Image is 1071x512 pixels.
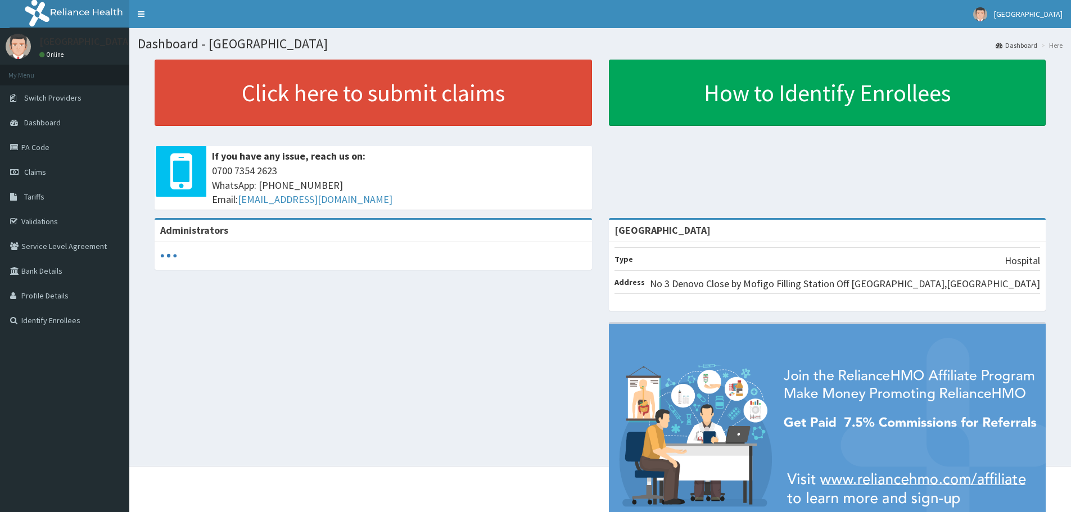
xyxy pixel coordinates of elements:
[996,40,1037,50] a: Dashboard
[138,37,1063,51] h1: Dashboard - [GEOGRAPHIC_DATA]
[212,164,586,207] span: 0700 7354 2623 WhatsApp: [PHONE_NUMBER] Email:
[1038,40,1063,50] li: Here
[24,93,82,103] span: Switch Providers
[650,277,1040,291] p: No 3 Denovo Close by Mofigo Filling Station Off [GEOGRAPHIC_DATA],[GEOGRAPHIC_DATA]
[24,117,61,128] span: Dashboard
[160,224,228,237] b: Administrators
[614,277,645,287] b: Address
[238,193,392,206] a: [EMAIL_ADDRESS][DOMAIN_NAME]
[155,60,592,126] a: Click here to submit claims
[994,9,1063,19] span: [GEOGRAPHIC_DATA]
[39,37,132,47] p: [GEOGRAPHIC_DATA]
[160,247,177,264] svg: audio-loading
[212,149,365,162] b: If you have any issue, reach us on:
[609,60,1046,126] a: How to Identify Enrollees
[973,7,987,21] img: User Image
[1005,253,1040,268] p: Hospital
[24,192,44,202] span: Tariffs
[24,167,46,177] span: Claims
[614,254,633,264] b: Type
[39,51,66,58] a: Online
[614,224,711,237] strong: [GEOGRAPHIC_DATA]
[6,34,31,59] img: User Image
